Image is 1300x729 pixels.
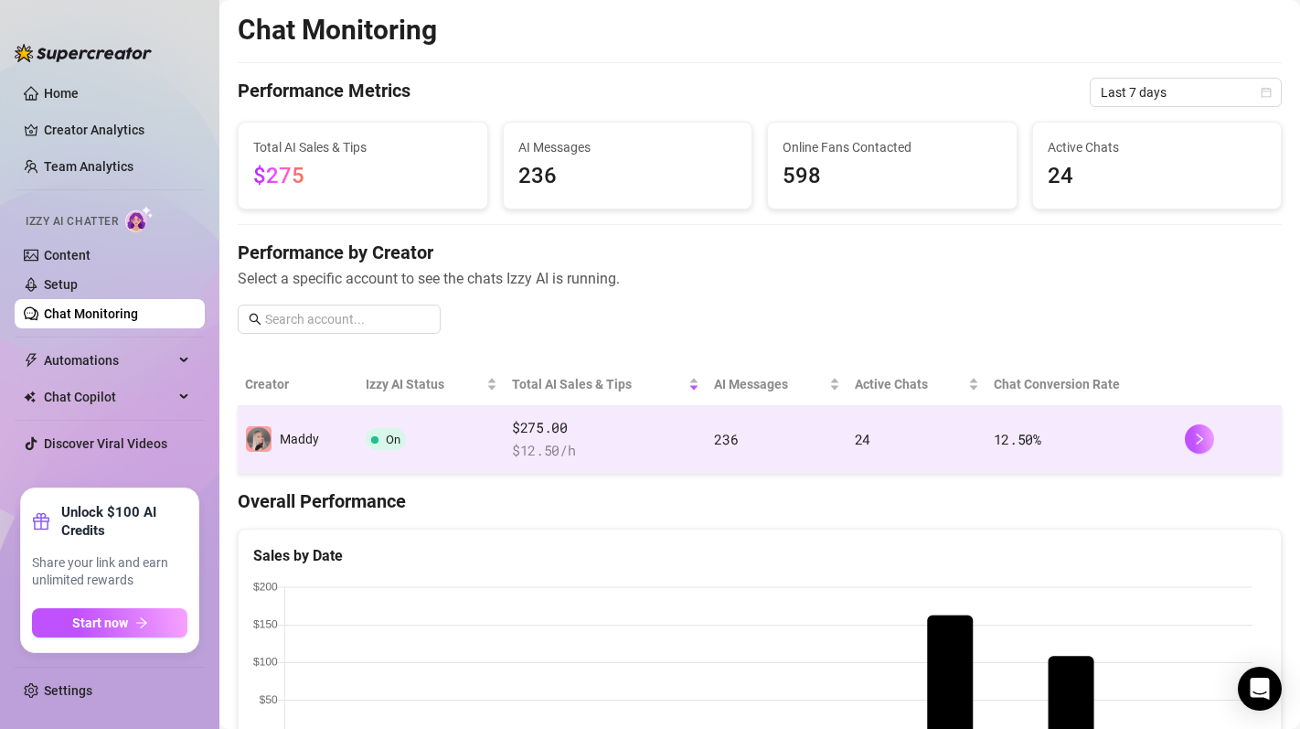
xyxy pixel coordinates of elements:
[783,159,1002,194] span: 598
[44,115,190,145] a: Creator Analytics
[386,433,400,446] span: On
[238,363,358,406] th: Creator
[32,554,187,590] span: Share your link and earn unlimited rewards
[512,440,699,462] span: $ 12.50 /h
[714,430,738,448] span: 236
[847,363,986,406] th: Active Chats
[1048,137,1267,157] span: Active Chats
[518,159,738,194] span: 236
[855,430,870,448] span: 24
[238,488,1282,514] h4: Overall Performance
[32,608,187,638] button: Start nowarrow-right
[15,44,152,62] img: logo-BBDzfeDw.svg
[265,309,430,329] input: Search account...
[238,78,410,107] h4: Performance Metrics
[1193,433,1206,445] span: right
[44,683,92,698] a: Settings
[44,306,138,321] a: Chat Monitoring
[986,363,1177,406] th: Chat Conversion Rate
[24,353,38,368] span: thunderbolt
[1101,79,1271,106] span: Last 7 days
[1238,667,1282,711] div: Open Intercom Messenger
[512,374,685,394] span: Total AI Sales & Tips
[24,391,36,403] img: Chat Copilot
[1048,159,1267,194] span: 24
[246,426,272,452] img: Maddy
[249,313,261,326] span: search
[44,86,79,101] a: Home
[358,363,505,406] th: Izzy AI Status
[512,417,699,439] span: $275.00
[72,616,128,630] span: Start now
[44,159,133,174] a: Team Analytics
[125,206,154,232] img: AI Chatter
[253,163,304,188] span: $275
[26,213,118,230] span: Izzy AI Chatter
[518,137,738,157] span: AI Messages
[253,137,473,157] span: Total AI Sales & Tips
[238,267,1282,290] span: Select a specific account to see the chats Izzy AI is running.
[707,363,847,406] th: AI Messages
[783,137,1002,157] span: Online Fans Contacted
[44,346,174,375] span: Automations
[238,13,437,48] h2: Chat Monitoring
[1261,87,1272,98] span: calendar
[505,363,707,406] th: Total AI Sales & Tips
[44,277,78,292] a: Setup
[253,544,1266,567] div: Sales by Date
[1185,424,1214,454] button: right
[61,503,187,540] strong: Unlock $100 AI Credits
[366,374,483,394] span: Izzy AI Status
[135,616,148,629] span: arrow-right
[714,374,825,394] span: AI Messages
[32,512,50,531] span: gift
[994,430,1041,448] span: 12.50 %
[855,374,964,394] span: Active Chats
[44,248,91,263] a: Content
[44,382,174,412] span: Chat Copilot
[44,436,167,451] a: Discover Viral Videos
[238,240,1282,265] h4: Performance by Creator
[280,432,319,446] span: Maddy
